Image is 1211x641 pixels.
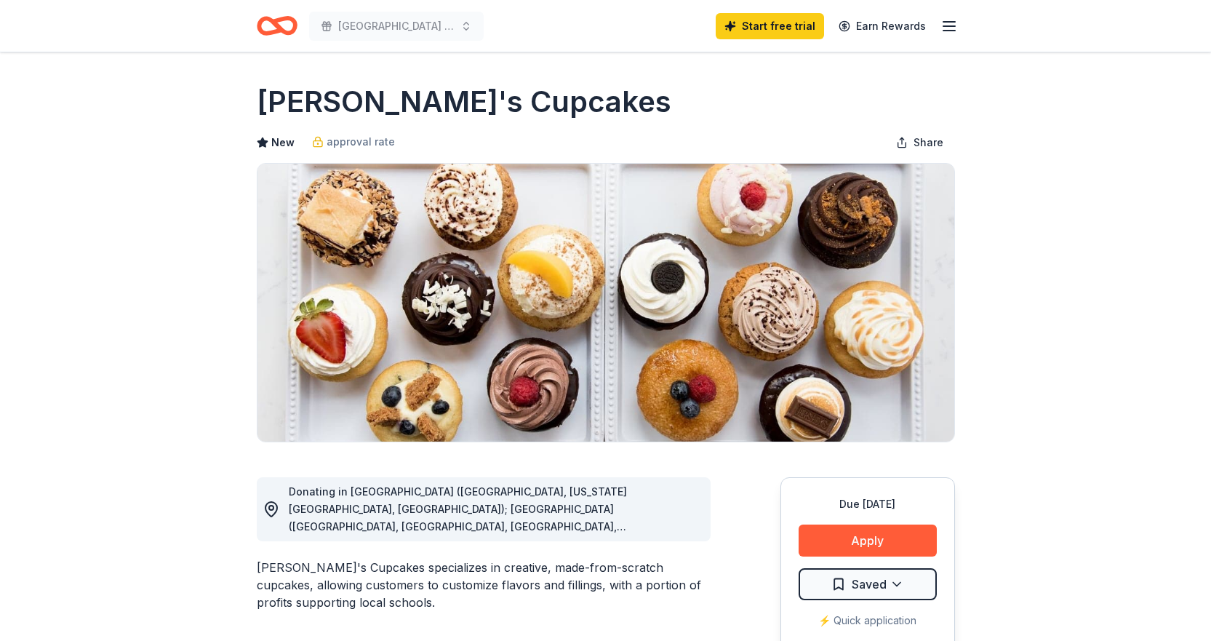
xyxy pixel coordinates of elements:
[309,12,484,41] button: [GEOGRAPHIC_DATA] PTO Auction
[884,128,955,157] button: Share
[257,9,297,43] a: Home
[799,525,937,557] button: Apply
[830,13,935,39] a: Earn Rewards
[257,164,954,442] img: Image for Molly's Cupcakes
[799,612,937,629] div: ⚡️ Quick application
[271,134,295,151] span: New
[852,575,887,594] span: Saved
[338,17,455,35] span: [GEOGRAPHIC_DATA] PTO Auction
[914,134,943,151] span: Share
[289,485,698,620] span: Donating in [GEOGRAPHIC_DATA] ([GEOGRAPHIC_DATA], [US_STATE][GEOGRAPHIC_DATA], [GEOGRAPHIC_DATA])...
[312,133,395,151] a: approval rate
[327,133,395,151] span: approval rate
[799,568,937,600] button: Saved
[257,81,671,122] h1: [PERSON_NAME]'s Cupcakes
[257,559,711,611] div: [PERSON_NAME]'s Cupcakes specializes in creative, made-from-scratch cupcakes, allowing customers ...
[716,13,824,39] a: Start free trial
[799,495,937,513] div: Due [DATE]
